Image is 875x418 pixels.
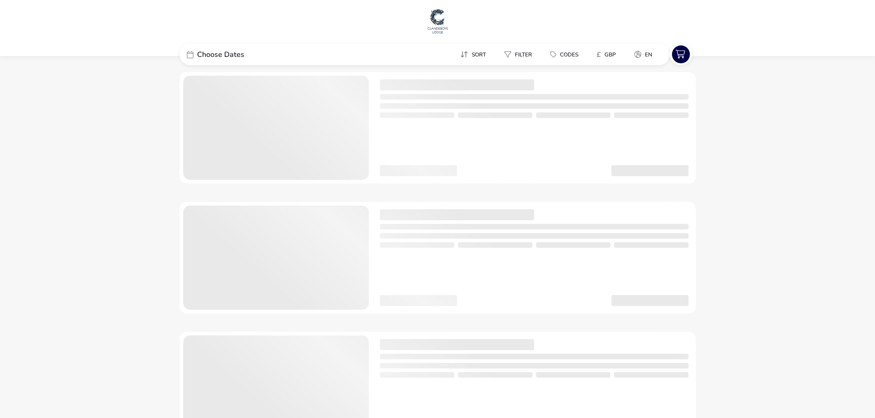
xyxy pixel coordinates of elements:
button: Codes [543,48,586,61]
span: GBP [604,51,616,58]
span: Codes [560,51,578,58]
i: £ [597,50,601,59]
span: Sort [472,51,486,58]
div: Choose Dates [180,44,317,65]
span: Choose Dates [197,51,244,58]
span: Filter [515,51,532,58]
naf-pibe-menu-bar-item: en [627,48,663,61]
naf-pibe-menu-bar-item: Codes [543,48,589,61]
button: Sort [453,48,493,61]
naf-pibe-menu-bar-item: £GBP [589,48,627,61]
span: en [645,51,652,58]
naf-pibe-menu-bar-item: Filter [497,48,543,61]
naf-pibe-menu-bar-item: Sort [453,48,497,61]
button: en [627,48,660,61]
button: Filter [497,48,539,61]
img: Main Website [426,7,449,35]
button: £GBP [589,48,623,61]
